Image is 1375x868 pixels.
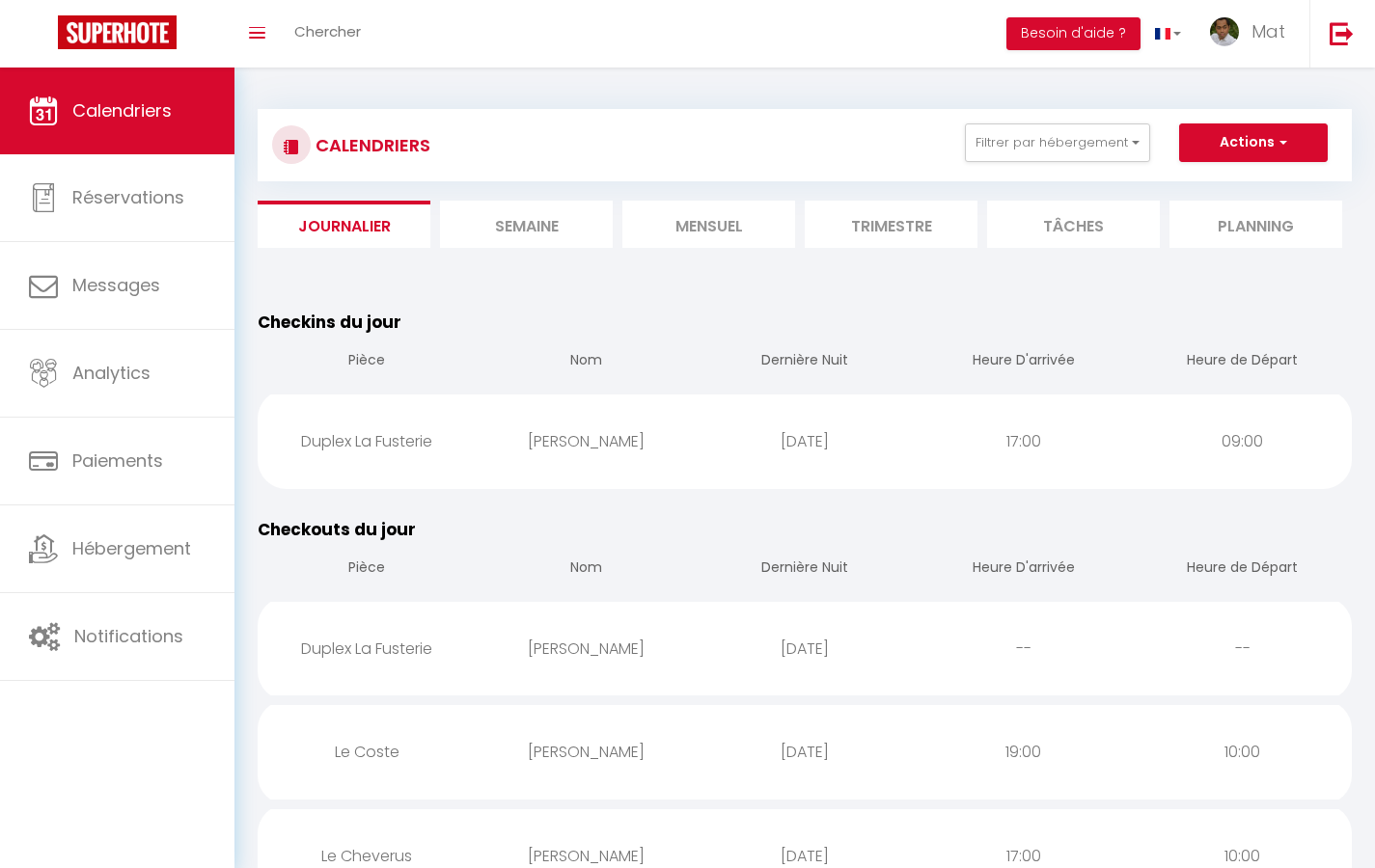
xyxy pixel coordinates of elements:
div: [DATE] [696,720,915,783]
div: -- [914,617,1133,680]
span: Checkouts du jour [258,518,416,541]
button: Ouvrir le widget de chat LiveChat [15,8,73,66]
span: Analytics [72,361,151,385]
li: Mensuel [622,201,795,248]
span: Notifications [74,624,183,648]
div: Le Coste [258,720,477,783]
div: [DATE] [696,617,915,680]
div: -- [1133,617,1352,680]
span: Mat [1251,19,1285,43]
th: Nom [477,335,696,390]
div: 10:00 [1133,720,1352,783]
div: Duplex La Fusterie [258,410,477,473]
span: Chercher [294,21,361,41]
th: Heure D'arrivée [914,335,1133,390]
span: Réservations [72,185,184,209]
th: Heure D'arrivée [914,542,1133,597]
div: 19:00 [914,720,1133,783]
span: Checkins du jour [258,311,401,334]
th: Pièce [258,335,477,390]
th: Nom [477,542,696,597]
img: Super Booking [58,15,177,49]
li: Journalier [258,201,430,248]
li: Semaine [440,201,613,248]
span: Calendriers [72,98,172,122]
div: 09:00 [1133,410,1352,473]
th: Dernière Nuit [696,542,915,597]
span: Hébergement [72,536,191,560]
span: Paiements [72,448,163,473]
th: Dernière Nuit [696,335,915,390]
div: [DATE] [696,410,915,473]
h3: CALENDRIERS [311,123,430,167]
button: Actions [1179,123,1328,162]
li: Trimestre [805,201,977,248]
th: Heure de Départ [1133,335,1352,390]
button: Besoin d'aide ? [1006,17,1141,50]
div: Duplex La Fusterie [258,617,477,680]
button: Filtrer par hébergement [965,123,1150,162]
div: [PERSON_NAME] [477,720,696,783]
div: [PERSON_NAME] [477,410,696,473]
li: Planning [1169,201,1342,248]
li: Tâches [987,201,1160,248]
th: Pièce [258,542,477,597]
div: [PERSON_NAME] [477,617,696,680]
th: Heure de Départ [1133,542,1352,597]
img: ... [1210,17,1239,46]
div: 17:00 [914,410,1133,473]
span: Messages [72,273,160,297]
img: logout [1330,21,1354,45]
